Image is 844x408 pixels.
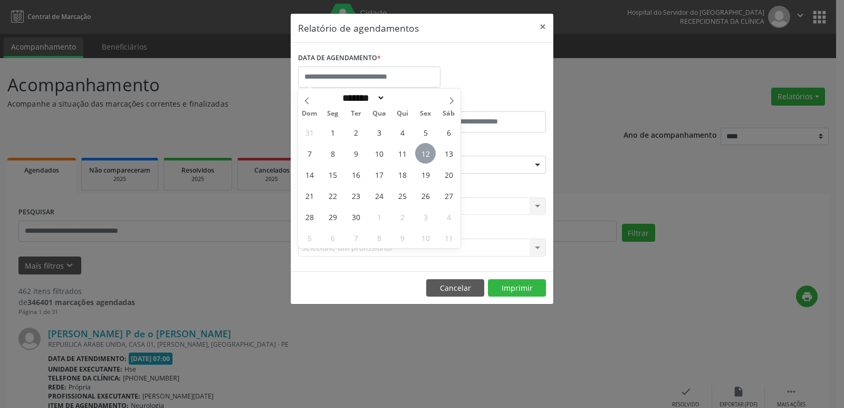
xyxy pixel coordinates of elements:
button: Imprimir [488,279,546,297]
span: Setembro 13, 2025 [438,143,459,164]
span: Setembro 8, 2025 [322,143,343,164]
span: Setembro 17, 2025 [369,164,389,185]
span: Outubro 10, 2025 [415,227,436,248]
span: Outubro 1, 2025 [369,206,389,227]
span: Setembro 28, 2025 [299,206,320,227]
span: Setembro 24, 2025 [369,185,389,206]
span: Outubro 6, 2025 [322,227,343,248]
input: Year [385,92,420,103]
span: Qui [391,110,414,117]
span: Outubro 2, 2025 [392,206,413,227]
span: Setembro 6, 2025 [438,122,459,143]
span: Setembro 14, 2025 [299,164,320,185]
span: Outubro 3, 2025 [415,206,436,227]
span: Agosto 31, 2025 [299,122,320,143]
button: Cancelar [426,279,484,297]
span: Setembro 26, 2025 [415,185,436,206]
span: Setembro 22, 2025 [322,185,343,206]
span: Setembro 10, 2025 [369,143,389,164]
span: Sáb [437,110,461,117]
span: Setembro 23, 2025 [346,185,366,206]
span: Setembro 16, 2025 [346,164,366,185]
span: Setembro 5, 2025 [415,122,436,143]
span: Setembro 2, 2025 [346,122,366,143]
span: Setembro 21, 2025 [299,185,320,206]
span: Setembro 27, 2025 [438,185,459,206]
span: Qua [368,110,391,117]
label: ATÉ [425,95,546,111]
span: Setembro 29, 2025 [322,206,343,227]
span: Setembro 7, 2025 [299,143,320,164]
span: Setembro 15, 2025 [322,164,343,185]
span: Dom [298,110,321,117]
span: Outubro 8, 2025 [369,227,389,248]
label: DATA DE AGENDAMENTO [298,50,381,67]
span: Setembro 1, 2025 [322,122,343,143]
select: Month [339,92,385,103]
span: Setembro 18, 2025 [392,164,413,185]
span: Outubro 7, 2025 [346,227,366,248]
span: Ter [344,110,368,117]
span: Outubro 4, 2025 [438,206,459,227]
span: Seg [321,110,344,117]
span: Setembro 12, 2025 [415,143,436,164]
span: Setembro 4, 2025 [392,122,413,143]
button: Close [532,14,553,40]
span: Outubro 9, 2025 [392,227,413,248]
h5: Relatório de agendamentos [298,21,419,35]
span: Outubro 11, 2025 [438,227,459,248]
span: Outubro 5, 2025 [299,227,320,248]
span: Setembro 20, 2025 [438,164,459,185]
span: Setembro 11, 2025 [392,143,413,164]
span: Setembro 19, 2025 [415,164,436,185]
span: Setembro 3, 2025 [369,122,389,143]
span: Setembro 9, 2025 [346,143,366,164]
span: Sex [414,110,437,117]
span: Setembro 25, 2025 [392,185,413,206]
span: Setembro 30, 2025 [346,206,366,227]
